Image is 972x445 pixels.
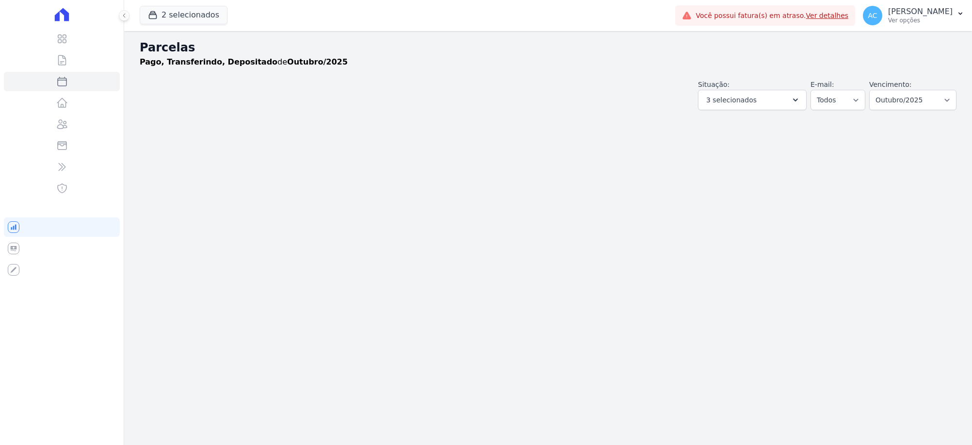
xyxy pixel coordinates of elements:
[698,81,729,88] label: Situação:
[888,7,953,16] p: [PERSON_NAME]
[855,2,972,29] button: AC [PERSON_NAME] Ver opções
[698,90,807,110] button: 3 selecionados
[888,16,953,24] p: Ver opções
[810,81,834,88] label: E-mail:
[140,39,956,56] h2: Parcelas
[696,11,848,21] span: Você possui fatura(s) em atraso.
[140,56,348,68] p: de
[140,57,277,66] strong: Pago, Transferindo, Depositado
[868,12,877,19] span: AC
[287,57,348,66] strong: Outubro/2025
[806,12,849,19] a: Ver detalhes
[140,6,227,24] button: 2 selecionados
[706,94,757,106] span: 3 selecionados
[869,81,911,88] label: Vencimento:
